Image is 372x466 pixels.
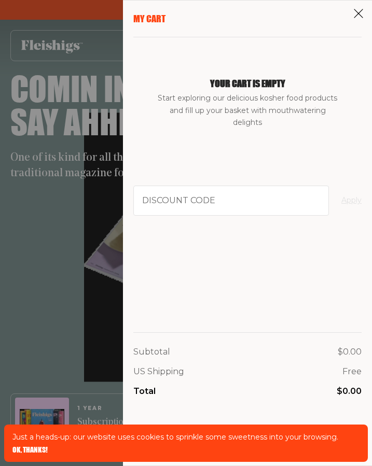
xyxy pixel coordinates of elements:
[133,365,184,378] p: US Shipping
[133,345,170,359] p: Subtotal
[337,385,362,398] p: $0.00
[133,385,156,398] p: Total
[133,186,329,216] input: Discount code
[341,194,362,207] button: Apply
[12,432,360,442] p: Just a heads-up: our website uses cookies to sprinkle some sweetness into your browsing.
[133,13,362,24] p: My Cart
[210,79,285,88] h1: Your cart is empty
[338,345,362,359] p: $0.00
[342,365,362,378] p: Free
[154,92,341,130] span: Start exploring our delicious kosher food products and fill up your basket with mouthwatering del...
[12,446,48,454] button: OK, THANKS!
